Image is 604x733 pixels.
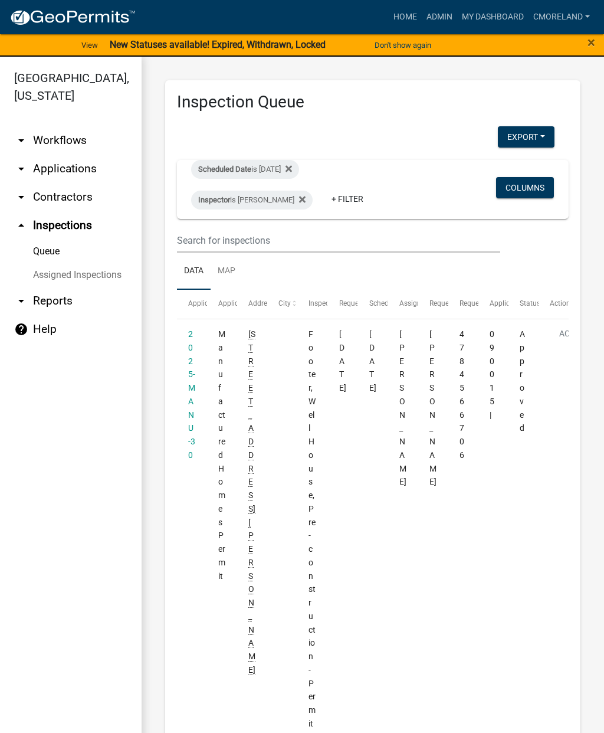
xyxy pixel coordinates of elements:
span: Application Type [218,299,272,307]
button: Export [498,126,554,148]
span: Requested Date [339,299,389,307]
span: Assigned Inspector [399,299,460,307]
span: Manufactured Homes Permit [218,329,225,581]
datatable-header-cell: Actions [539,290,569,318]
span: City [278,299,291,307]
a: View [77,35,103,55]
a: My Dashboard [457,6,528,28]
span: Cedrick Moreland [429,329,436,486]
datatable-header-cell: Requestor Name [418,290,448,318]
a: + Filter [322,188,373,210]
a: Home [389,6,422,28]
span: Status [520,299,540,307]
span: Requestor Name [429,299,482,307]
span: Address [248,299,274,307]
a: cmoreland [528,6,595,28]
button: Columns [496,177,554,198]
i: arrow_drop_down [14,133,28,148]
datatable-header-cell: Inspection Type [297,290,327,318]
a: Data [177,253,211,290]
span: 090 015 | [490,329,494,420]
span: Requestor Phone [459,299,514,307]
datatable-header-cell: Address [237,290,267,318]
button: Don't show again [370,35,436,55]
datatable-header-cell: Requestor Phone [448,290,478,318]
i: arrow_drop_down [14,162,28,176]
div: is [PERSON_NAME] [191,191,313,210]
span: × [587,34,595,51]
span: Actions [550,299,574,307]
div: is [DATE] [191,160,299,179]
span: Application [188,299,225,307]
i: help [14,322,28,336]
span: Scheduled Date [198,165,251,174]
span: Inspector [198,195,230,204]
h3: Inspection Queue [177,92,569,112]
datatable-header-cell: Application Type [207,290,237,318]
a: Admin [422,6,457,28]
button: Action [550,328,598,357]
span: Approved [520,329,525,433]
span: 08/18/2025 [339,329,346,392]
input: Search for inspections [177,228,500,253]
strong: New Statuses available! Expired, Withdrawn, Locked [110,39,326,50]
button: Close [587,35,595,50]
span: Inspection Type [308,299,359,307]
a: Map [211,253,242,290]
span: Cedrick Moreland [399,329,406,486]
span: Application Description [490,299,564,307]
datatable-header-cell: Requested Date [327,290,357,318]
span: 4784566706 [459,329,464,460]
i: arrow_drop_down [14,190,28,204]
div: [DATE] [369,328,377,395]
span: Scheduled Time [369,299,420,307]
datatable-header-cell: Application [177,290,207,318]
a: 2025-MANU-30 [188,329,195,460]
datatable-header-cell: Status [508,290,539,318]
datatable-header-cell: Scheduled Time [357,290,388,318]
datatable-header-cell: Assigned Inspector [388,290,418,318]
datatable-header-cell: Application Description [478,290,508,318]
i: arrow_drop_up [14,218,28,233]
datatable-header-cell: City [267,290,297,318]
i: arrow_drop_down [14,294,28,308]
span: 573 OLD COPELAN RD [248,329,255,675]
